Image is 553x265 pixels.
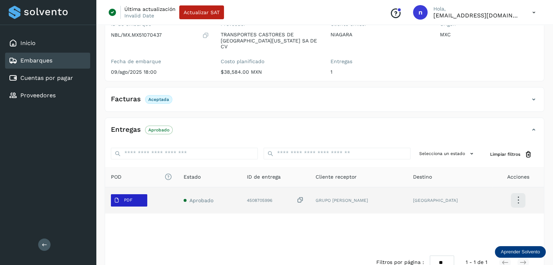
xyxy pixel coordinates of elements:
a: Inicio [20,40,36,46]
button: Selecciona un estado [416,148,478,160]
div: 4508705996 [247,196,304,204]
div: FacturasAceptada [105,93,544,111]
p: 1 [330,69,429,75]
p: Aprobado [148,127,169,132]
p: Aceptada [148,97,169,102]
span: Limpiar filtros [490,151,520,158]
div: Cuentas por pagar [5,70,90,86]
span: ID de entrega [247,173,280,181]
p: NIAGARA [330,32,429,38]
div: Aprender Solvento [495,246,546,258]
p: Última actualización [124,6,176,12]
p: 09/ago/2025 18:00 [111,69,209,75]
span: Cliente receptor [316,173,357,181]
h4: Facturas [111,95,141,103]
p: niagara+prod@solvento.mx [433,12,521,19]
div: Proveedores [5,87,90,103]
td: [GEOGRAPHIC_DATA] [407,187,492,213]
button: Limpiar filtros [484,148,538,161]
td: GRUPO [PERSON_NAME] [310,187,407,213]
a: Cuentas por pagar [20,74,73,81]
label: Costo planificado [221,58,319,65]
p: NBL/MX.MX51070437 [111,32,162,38]
a: Embarques [20,57,52,64]
label: Entregas [330,58,429,65]
span: Actualizar SAT [184,10,220,15]
p: PDF [124,197,132,203]
div: EntregasAprobado [105,124,544,142]
span: Estado [184,173,201,181]
p: $38,584.00 MXN [221,69,319,75]
p: TRANSPORTES CASTORES DE [GEOGRAPHIC_DATA][US_STATE] SA DE CV [221,32,319,50]
span: Acciones [507,173,529,181]
div: Embarques [5,53,90,69]
button: PDF [111,194,147,207]
label: Fecha de embarque [111,58,209,65]
span: POD [111,173,172,181]
button: Actualizar SAT [179,5,224,19]
span: Aprobado [189,197,213,203]
p: Aprender Solvento [501,249,540,255]
span: Destino [413,173,432,181]
p: Hola, [433,6,521,12]
p: MXC [440,32,538,38]
h4: Entregas [111,126,141,134]
div: Inicio [5,35,90,51]
a: Proveedores [20,92,56,99]
p: Invalid Date [124,12,154,19]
